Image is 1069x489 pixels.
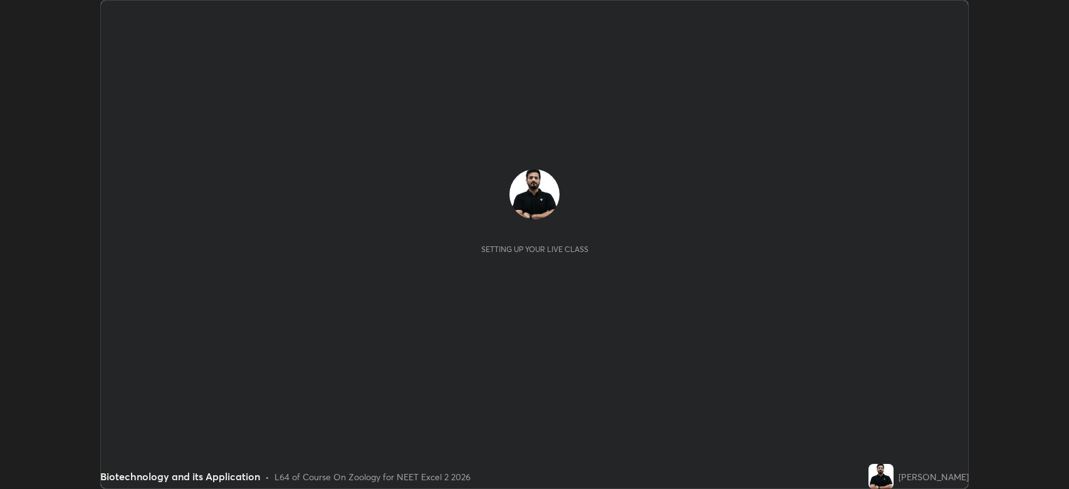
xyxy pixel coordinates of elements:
img: 54f690991e824e6993d50b0d6a1f1dc5.jpg [509,169,560,219]
div: Setting up your live class [481,244,588,254]
div: Biotechnology and its Application [100,469,260,484]
img: 54f690991e824e6993d50b0d6a1f1dc5.jpg [868,464,894,489]
div: [PERSON_NAME] [899,470,969,483]
div: L64 of Course On Zoology for NEET Excel 2 2026 [274,470,471,483]
div: • [265,470,269,483]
